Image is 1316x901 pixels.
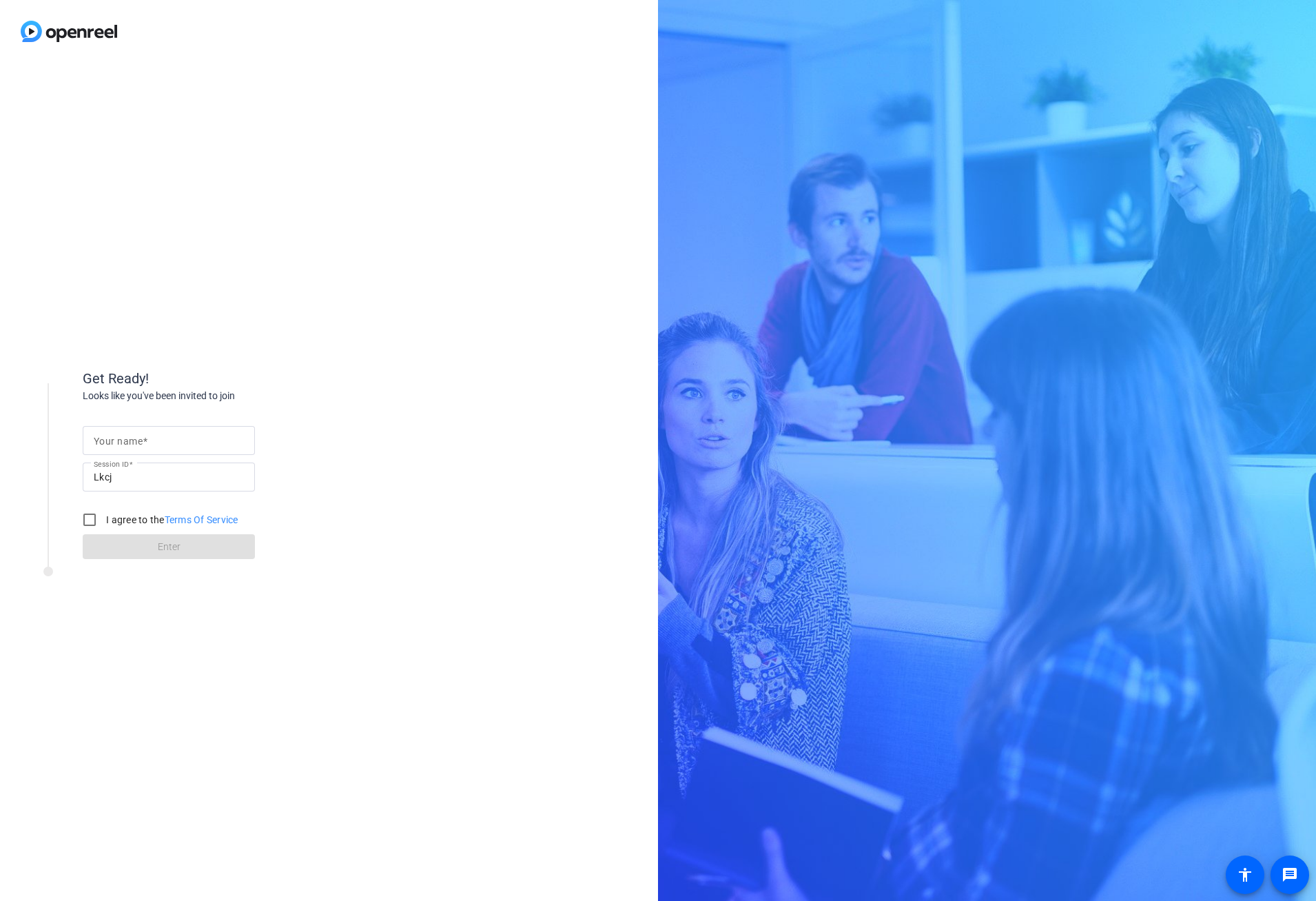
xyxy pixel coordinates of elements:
[1237,867,1253,883] mat-icon: accessibility
[165,514,238,525] a: Terms Of Service
[1282,867,1298,883] mat-icon: message
[103,513,238,527] label: I agree to the
[94,460,129,468] mat-label: Session ID
[83,368,358,389] div: Get Ready!
[83,389,358,403] div: Looks like you've been invited to join
[94,436,143,447] mat-label: Your name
